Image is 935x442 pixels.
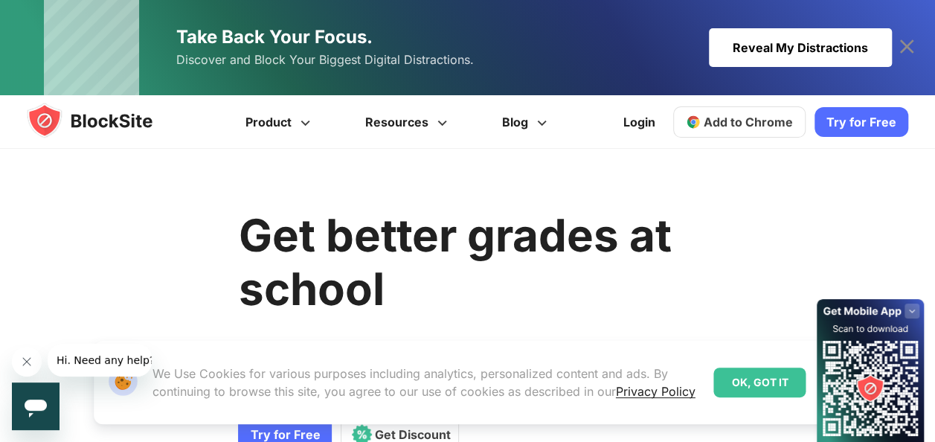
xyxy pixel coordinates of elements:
iframe: Button to launch messaging window [12,382,60,430]
img: chrome-icon.svg [686,115,701,129]
iframe: Message from company [48,344,152,377]
span: Take Back Your Focus. [176,26,373,48]
h2: Get better grades at school [238,208,713,316]
span: Add to Chrome [704,115,793,129]
a: Resources [340,95,477,149]
a: Try for Free [814,107,908,137]
p: We Use Cookies for various purposes including analytics, personalized content and ads. By continu... [152,365,702,400]
a: Blog [477,95,576,149]
img: blocksite-icon.5d769676.svg [27,103,181,138]
a: Login [614,104,664,140]
div: OK, GOT IT [713,368,806,397]
a: Product [220,95,340,149]
span: Hi. Need any help? [9,10,107,22]
iframe: Close message [12,347,42,377]
div: Reveal My Distractions [709,28,892,67]
span: Discover and Block Your Biggest Digital Distractions. [176,49,474,71]
a: Privacy Policy [616,384,695,399]
a: Add to Chrome [673,106,806,138]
